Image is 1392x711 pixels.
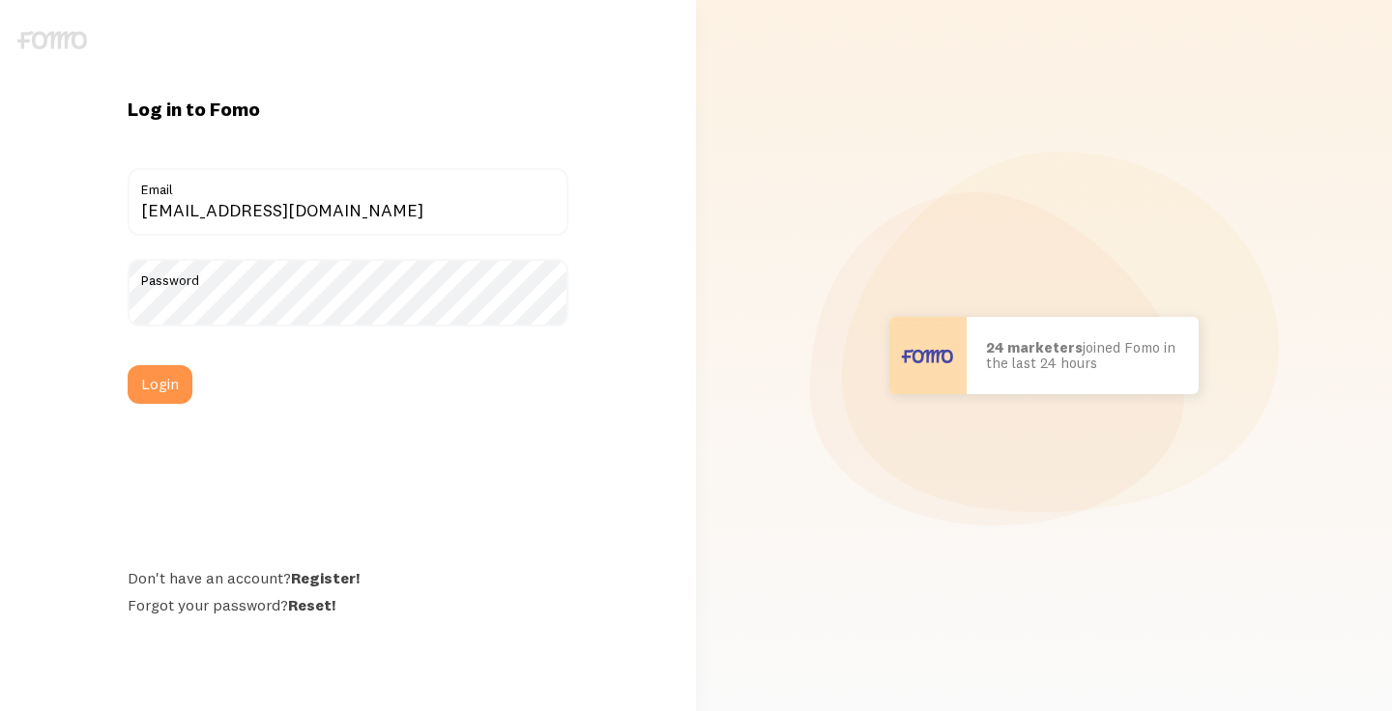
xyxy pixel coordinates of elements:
button: Login [128,365,192,404]
h1: Log in to Fomo [128,97,568,122]
img: fomo-logo-gray-b99e0e8ada9f9040e2984d0d95b3b12da0074ffd48d1e5cb62ac37fc77b0b268.svg [17,31,87,49]
b: 24 marketers [986,338,1083,356]
a: Register! [291,568,360,587]
div: Forgot your password? [128,595,568,614]
img: User avatar [889,317,967,394]
a: Reset! [288,595,335,614]
p: joined Fomo in the last 24 hours [986,340,1179,372]
label: Password [128,259,568,292]
label: Email [128,168,568,201]
div: Don't have an account? [128,568,568,587]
